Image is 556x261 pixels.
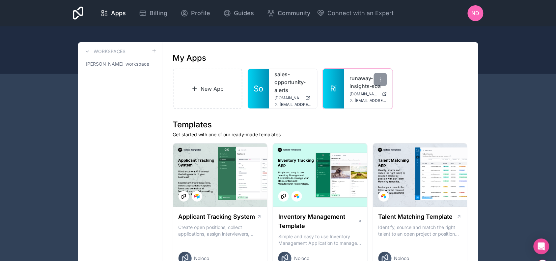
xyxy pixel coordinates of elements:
[218,6,259,20] a: Guides
[349,74,387,90] a: runaway-insights-soa
[95,6,131,20] a: Apps
[378,212,453,221] h1: Talent Matching Template
[194,194,200,199] img: Airtable Logo
[274,95,312,101] a: [DOMAIN_NAME]
[317,9,394,18] button: Connect with an Expert
[191,9,210,18] span: Profile
[94,48,126,55] h3: Workspaces
[173,119,468,130] h1: Templates
[294,194,299,199] img: Airtable Logo
[381,194,386,199] img: Airtable Logo
[111,9,126,18] span: Apps
[179,212,255,221] h1: Applicant Tracking System
[234,9,254,18] span: Guides
[472,9,480,17] span: ND
[274,70,312,94] a: sales-opportunity-alerts
[278,233,362,246] p: Simple and easy to use Inventory Management Application to manage your stock, orders and Manufact...
[534,239,549,254] div: Open Intercom Messenger
[330,83,337,94] span: Ri
[274,95,303,101] span: [DOMAIN_NAME]
[173,69,243,109] a: New App
[150,9,167,18] span: Billing
[175,6,215,20] a: Profile
[134,6,173,20] a: Billing
[327,9,394,18] span: Connect with an Expert
[254,83,264,94] span: So
[280,102,312,107] span: [EMAIL_ADDRESS][DOMAIN_NAME]
[355,98,387,103] span: [EMAIL_ADDRESS][DOMAIN_NAME]
[378,224,462,237] p: Identify, source and match the right talent to an open project or position with our Talent Matchi...
[179,224,262,237] p: Create open positions, collect applications, assign interviewers, centralise candidate feedback a...
[86,61,150,67] span: [PERSON_NAME]-workspace
[83,48,126,55] a: Workspaces
[278,212,357,231] h1: Inventory Management Template
[83,58,157,70] a: [PERSON_NAME]-workspace
[173,131,468,138] p: Get started with one of our ready-made templates
[349,91,387,97] a: [DOMAIN_NAME]
[278,9,310,18] span: Community
[262,6,316,20] a: Community
[323,69,344,109] a: Ri
[349,91,379,97] span: [DOMAIN_NAME]
[173,53,207,63] h1: My Apps
[248,69,269,109] a: So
